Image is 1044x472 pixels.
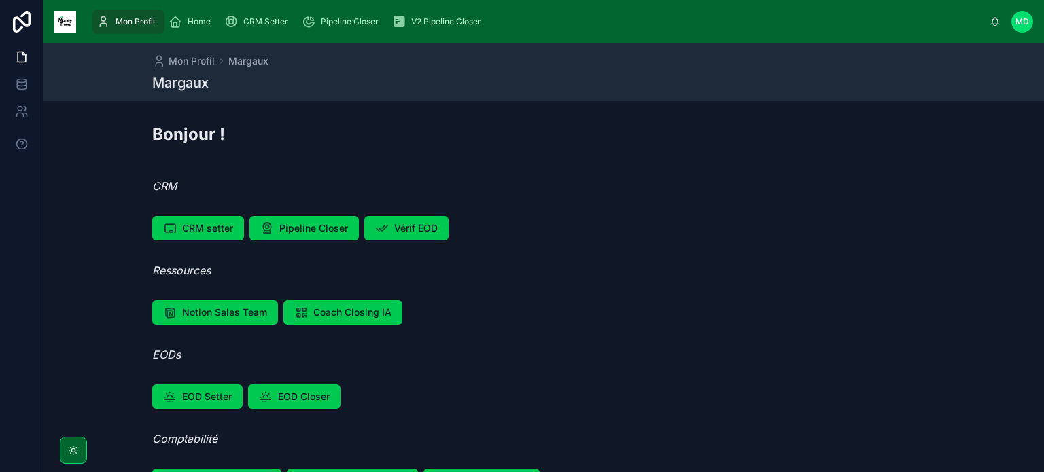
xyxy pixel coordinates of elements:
em: Ressources [152,264,211,277]
em: EODs [152,348,181,361]
span: Vérif EOD [394,221,438,235]
div: scrollable content [87,7,990,37]
button: Notion Sales Team [152,300,278,325]
a: CRM Setter [220,10,298,34]
a: Mon Profil [152,54,215,68]
span: V2 Pipeline Closer [411,16,481,27]
span: MD [1015,16,1029,27]
button: EOD Closer [248,384,341,409]
span: Pipeline Closer [279,221,348,235]
span: EOD Closer [278,390,330,403]
em: Comptabilité [152,432,217,446]
button: EOD Setter [152,384,243,409]
span: Notion Sales Team [182,306,267,319]
a: Pipeline Closer [298,10,388,34]
img: App logo [54,11,76,33]
span: EOD Setter [182,390,232,403]
a: Mon Profil [92,10,164,34]
span: CRM setter [182,221,233,235]
span: Mon Profil [116,16,155,27]
span: CRM Setter [243,16,288,27]
a: Margaux [228,54,268,68]
span: Home [188,16,211,27]
a: Home [164,10,220,34]
span: Pipeline Closer [321,16,379,27]
button: Coach Closing IA [283,300,402,325]
button: CRM setter [152,216,244,240]
em: CRM [152,179,177,193]
button: Pipeline Closer [249,216,359,240]
h2: Bonjour ! [152,123,225,145]
span: Mon Profil [169,54,215,68]
span: Coach Closing IA [313,306,391,319]
h1: Margaux [152,73,209,92]
button: Vérif EOD [364,216,449,240]
a: V2 Pipeline Closer [388,10,491,34]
